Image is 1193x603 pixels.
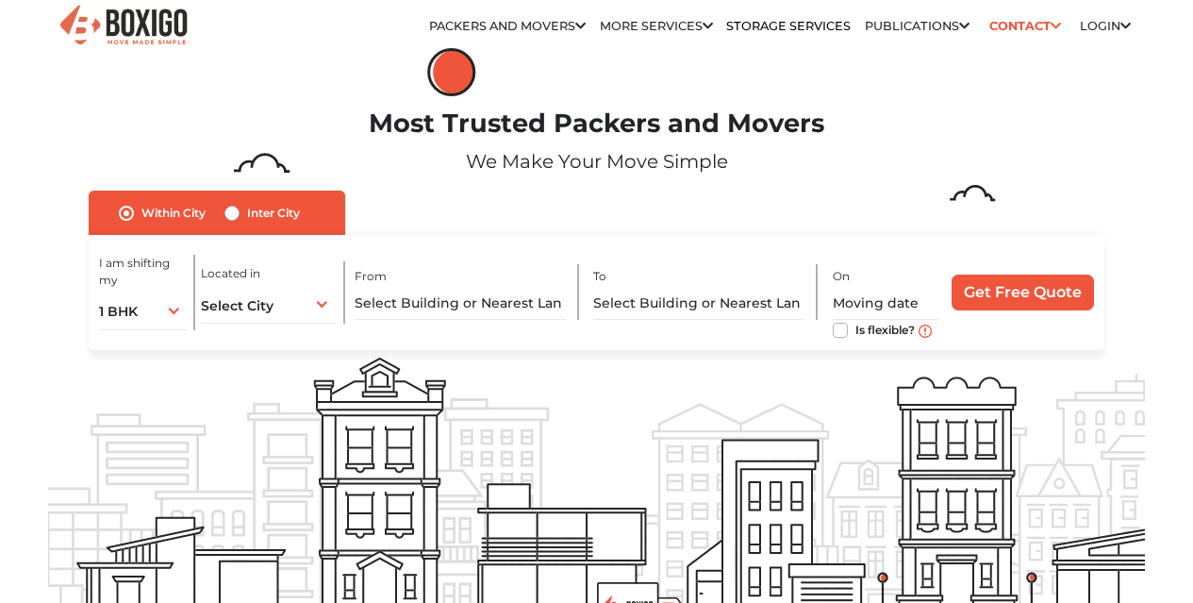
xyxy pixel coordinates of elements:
a: Publications [865,19,969,33]
a: Packers and Movers [429,19,586,33]
label: From [355,268,387,285]
span: Select City [201,297,273,314]
label: I am shifting my [99,255,189,289]
label: Within City [141,202,206,225]
input: Select Building or Nearest Landmark [593,287,804,320]
label: To [593,268,606,285]
label: On [833,268,850,285]
p: We Make Your Move Simple [48,147,1146,176]
label: Inter City [247,202,300,225]
a: Login [1080,19,1131,33]
img: Boxigo [58,3,190,49]
img: move_date_info [919,325,932,338]
label: Located in [201,265,260,282]
input: Moving date [833,287,939,320]
a: Contact [983,11,1067,41]
label: Is flexible? [855,319,915,339]
a: Storage Services [726,19,851,33]
a: More services [600,19,713,33]
h1: Most Trusted Packers and Movers [48,109,1146,140]
span: 1 BHK [99,303,138,320]
input: Get Free Quote [952,275,1094,310]
input: Select Building or Nearest Landmark [355,287,565,320]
